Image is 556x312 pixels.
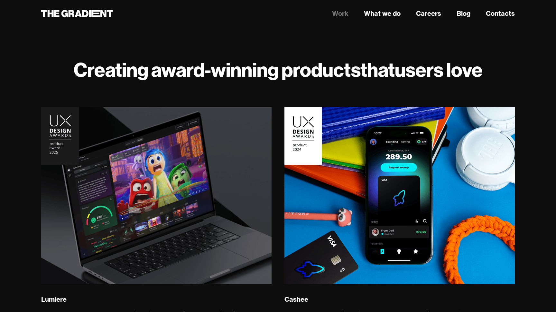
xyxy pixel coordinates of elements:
a: Careers [416,9,441,18]
a: Blog [457,9,470,18]
div: Lumiere [41,295,67,304]
div: Cashee [284,295,308,304]
a: What we do [364,9,401,18]
a: Work [332,9,348,18]
strong: that [360,57,395,82]
h1: Creating award-winning products users love [41,58,515,81]
a: Contacts [486,9,515,18]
